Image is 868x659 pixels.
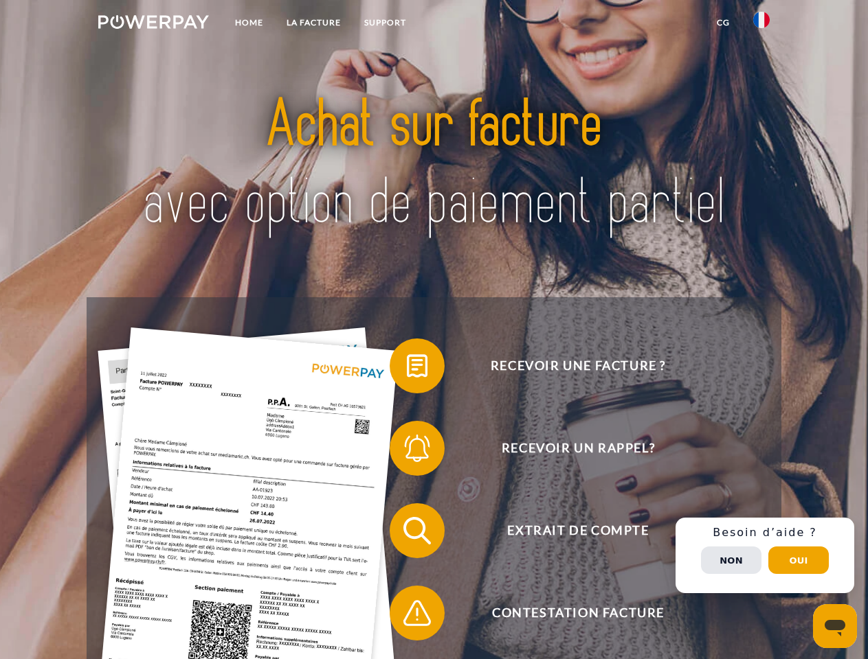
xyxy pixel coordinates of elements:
a: LA FACTURE [275,10,353,35]
img: qb_bill.svg [400,349,434,383]
img: qb_warning.svg [400,596,434,630]
span: Recevoir un rappel? [410,421,746,476]
a: Support [353,10,418,35]
span: Contestation Facture [410,586,746,640]
span: Recevoir une facture ? [410,338,746,393]
img: qb_bell.svg [400,431,434,465]
a: CG [705,10,742,35]
button: Non [701,546,761,574]
span: Extrait de compte [410,503,746,558]
button: Extrait de compte [390,503,747,558]
img: title-powerpay_fr.svg [131,66,737,263]
h3: Besoin d’aide ? [684,526,846,540]
button: Contestation Facture [390,586,747,640]
div: Schnellhilfe [676,518,854,593]
a: Home [223,10,275,35]
button: Oui [768,546,829,574]
img: fr [753,12,770,28]
img: logo-powerpay-white.svg [98,15,209,29]
img: qb_search.svg [400,513,434,548]
button: Recevoir un rappel? [390,421,747,476]
iframe: Bouton de lancement de la fenêtre de messagerie [813,604,857,648]
button: Recevoir une facture ? [390,338,747,393]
